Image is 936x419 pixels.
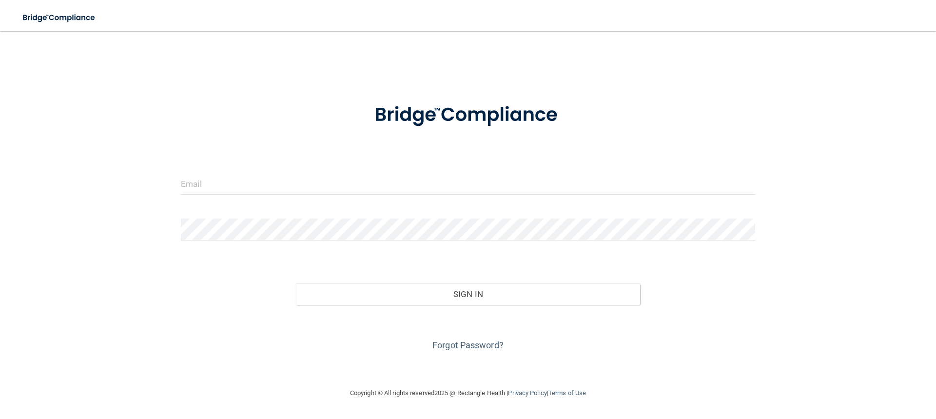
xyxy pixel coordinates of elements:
[15,8,104,28] img: bridge_compliance_login_screen.278c3ca4.svg
[548,389,586,397] a: Terms of Use
[296,283,641,305] button: Sign In
[508,389,546,397] a: Privacy Policy
[181,173,755,195] input: Email
[432,340,504,350] a: Forgot Password?
[354,90,582,140] img: bridge_compliance_login_screen.278c3ca4.svg
[290,378,646,409] div: Copyright © All rights reserved 2025 @ Rectangle Health | |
